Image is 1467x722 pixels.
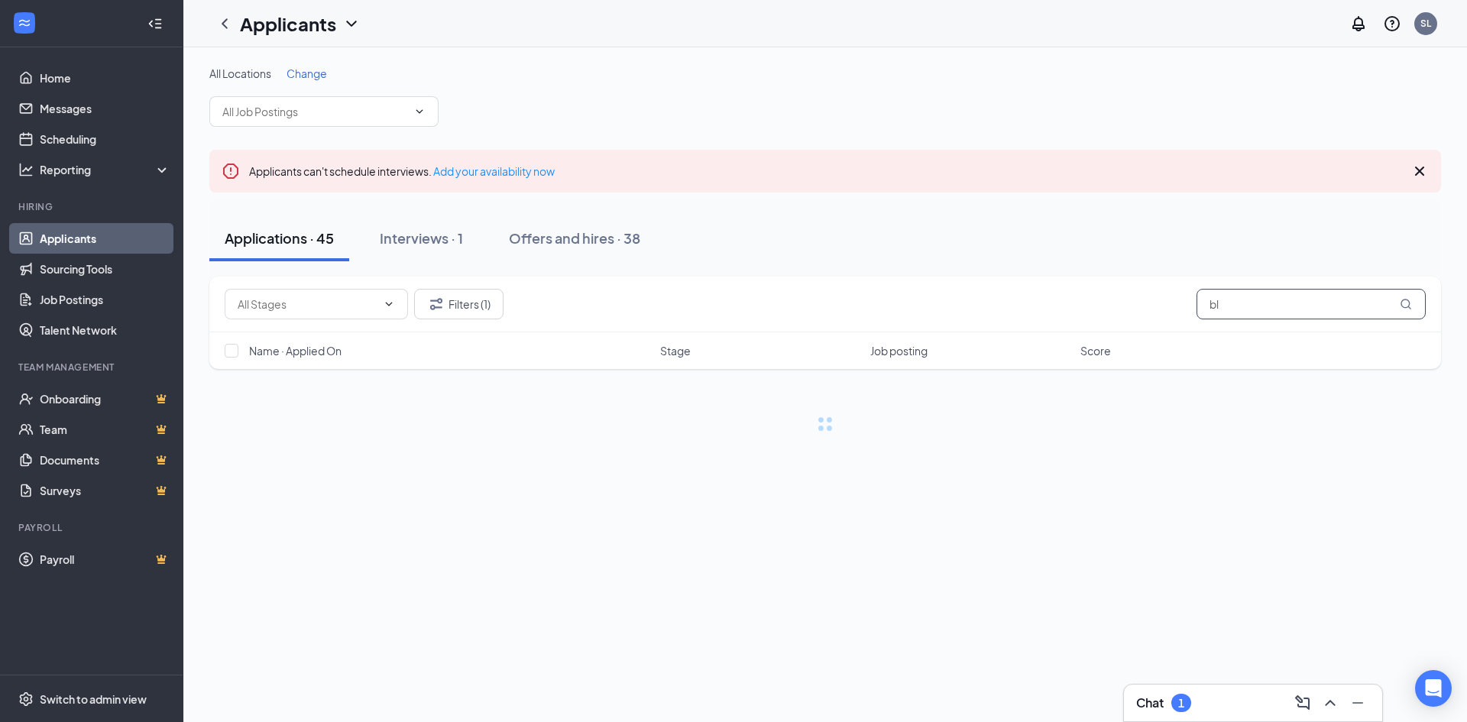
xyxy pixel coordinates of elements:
[249,164,555,178] span: Applicants can't schedule interviews.
[40,414,170,445] a: TeamCrown
[40,475,170,506] a: SurveysCrown
[18,162,34,177] svg: Analysis
[40,284,170,315] a: Job Postings
[414,289,504,319] button: Filter Filters (1)
[427,295,445,313] svg: Filter
[40,124,170,154] a: Scheduling
[509,228,640,248] div: Offers and hires · 38
[383,298,395,310] svg: ChevronDown
[1410,162,1429,180] svg: Cross
[209,66,271,80] span: All Locations
[1136,694,1164,711] h3: Chat
[1349,15,1368,33] svg: Notifications
[1349,694,1367,712] svg: Minimize
[18,691,34,707] svg: Settings
[17,15,32,31] svg: WorkstreamLogo
[40,544,170,575] a: PayrollCrown
[147,16,163,31] svg: Collapse
[413,105,426,118] svg: ChevronDown
[40,254,170,284] a: Sourcing Tools
[40,315,170,345] a: Talent Network
[240,11,336,37] h1: Applicants
[870,343,928,358] span: Job posting
[1080,343,1111,358] span: Score
[222,103,407,120] input: All Job Postings
[380,228,463,248] div: Interviews · 1
[18,361,167,374] div: Team Management
[1318,691,1342,715] button: ChevronUp
[342,15,361,33] svg: ChevronDown
[660,343,691,358] span: Stage
[40,445,170,475] a: DocumentsCrown
[1420,17,1431,30] div: SL
[40,223,170,254] a: Applicants
[249,343,342,358] span: Name · Applied On
[18,200,167,213] div: Hiring
[1197,289,1426,319] input: Search in applications
[1400,298,1412,310] svg: MagnifyingGlass
[40,384,170,414] a: OnboardingCrown
[1294,694,1312,712] svg: ComposeMessage
[40,162,171,177] div: Reporting
[287,66,327,80] span: Change
[18,521,167,534] div: Payroll
[238,296,377,312] input: All Stages
[40,63,170,93] a: Home
[215,15,234,33] svg: ChevronLeft
[1291,691,1315,715] button: ComposeMessage
[40,691,147,707] div: Switch to admin view
[40,93,170,124] a: Messages
[1321,694,1339,712] svg: ChevronUp
[225,228,334,248] div: Applications · 45
[1383,15,1401,33] svg: QuestionInfo
[222,162,240,180] svg: Error
[1346,691,1370,715] button: Minimize
[1178,697,1184,710] div: 1
[433,164,555,178] a: Add your availability now
[1415,670,1452,707] div: Open Intercom Messenger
